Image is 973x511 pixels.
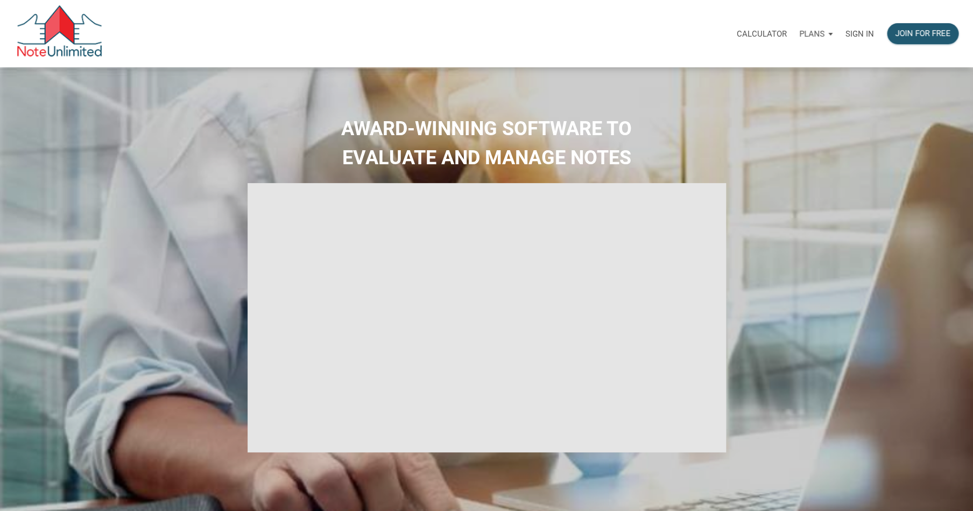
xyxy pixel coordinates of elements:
[736,29,786,39] p: Calculator
[880,17,965,51] a: Join for free
[845,29,874,39] p: Sign in
[8,114,965,172] h2: AWARD-WINNING SOFTWARE TO EVALUATE AND MANAGE NOTES
[730,17,793,51] a: Calculator
[887,23,958,44] button: Join for free
[799,29,824,39] p: Plans
[248,183,726,452] iframe: NoteUnlimited
[839,17,880,51] a: Sign in
[895,27,950,40] div: Join for free
[793,17,839,51] a: Plans
[793,18,839,50] button: Plans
